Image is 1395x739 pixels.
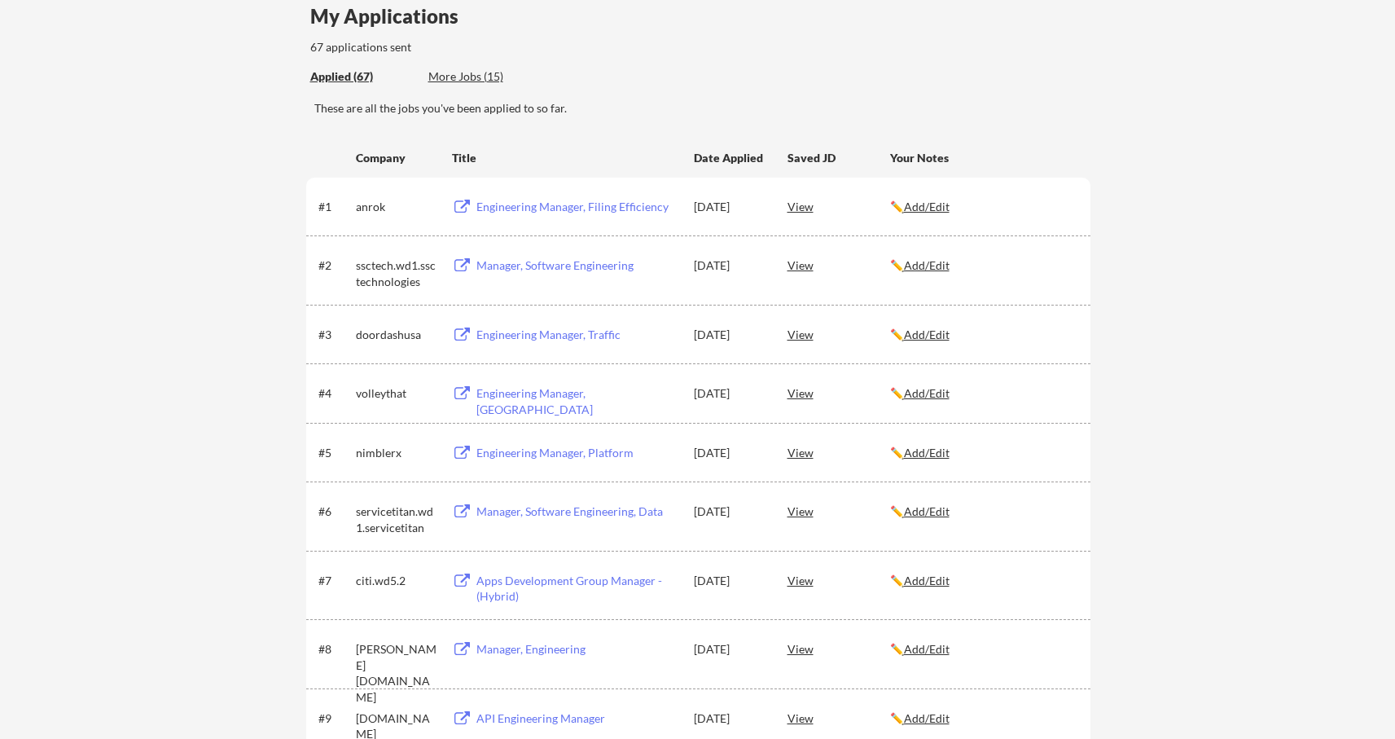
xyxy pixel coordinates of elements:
[356,327,437,343] div: doordashusa
[890,327,1076,343] div: ✏️
[428,68,548,86] div: These are job applications we think you'd be a good fit for, but couldn't apply you to automatica...
[904,258,950,272] u: Add/Edit
[904,328,950,341] u: Add/Edit
[476,641,678,658] div: Manager, Engineering
[318,199,350,215] div: #1
[694,257,765,274] div: [DATE]
[314,100,1090,117] div: These are all the jobs you've been applied to so far.
[694,199,765,215] div: [DATE]
[310,68,416,85] div: Applied (67)
[356,641,437,705] div: [PERSON_NAME][DOMAIN_NAME]
[476,445,678,461] div: Engineering Manager, Platform
[356,150,437,166] div: Company
[890,710,1076,727] div: ✏️
[476,573,678,605] div: Apps Development Group Manager -(Hybrid)
[787,191,890,221] div: View
[787,319,890,349] div: View
[787,143,890,172] div: Saved JD
[356,257,437,289] div: ssctech.wd1.ssctechnologies
[318,641,350,658] div: #8
[476,504,678,520] div: Manager, Software Engineering, Data
[356,199,437,215] div: anrok
[318,385,350,402] div: #4
[356,445,437,461] div: nimblerx
[694,327,765,343] div: [DATE]
[787,378,890,407] div: View
[904,386,950,400] u: Add/Edit
[787,634,890,663] div: View
[904,200,950,213] u: Add/Edit
[787,438,890,467] div: View
[310,7,472,26] div: My Applications
[694,385,765,402] div: [DATE]
[310,68,416,86] div: These are all the jobs you've been applied to so far.
[318,710,350,727] div: #9
[318,504,350,520] div: #6
[476,327,678,343] div: Engineering Manager, Traffic
[890,504,1076,520] div: ✏️
[428,68,548,85] div: More Jobs (15)
[694,445,765,461] div: [DATE]
[890,573,1076,589] div: ✏️
[356,573,437,589] div: citi.wd5.2
[476,385,678,417] div: Engineering Manager, [GEOGRAPHIC_DATA]
[890,385,1076,402] div: ✏️
[890,641,1076,658] div: ✏️
[356,385,437,402] div: volleythat
[476,710,678,727] div: API Engineering Manager
[356,504,437,535] div: servicetitan.wd1.servicetitan
[694,710,765,727] div: [DATE]
[904,574,950,587] u: Add/Edit
[694,504,765,520] div: [DATE]
[318,327,350,343] div: #3
[318,573,350,589] div: #7
[694,150,765,166] div: Date Applied
[787,496,890,526] div: View
[452,150,678,166] div: Title
[904,446,950,460] u: Add/Edit
[787,703,890,732] div: View
[890,150,1076,166] div: Your Notes
[310,39,625,55] div: 67 applications sent
[904,711,950,725] u: Add/Edit
[318,257,350,274] div: #2
[904,642,950,656] u: Add/Edit
[694,641,765,658] div: [DATE]
[890,199,1076,215] div: ✏️
[890,257,1076,274] div: ✏️
[890,445,1076,461] div: ✏️
[318,445,350,461] div: #5
[694,573,765,589] div: [DATE]
[476,199,678,215] div: Engineering Manager, Filing Efficiency
[787,565,890,595] div: View
[787,250,890,279] div: View
[476,257,678,274] div: Manager, Software Engineering
[904,504,950,518] u: Add/Edit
